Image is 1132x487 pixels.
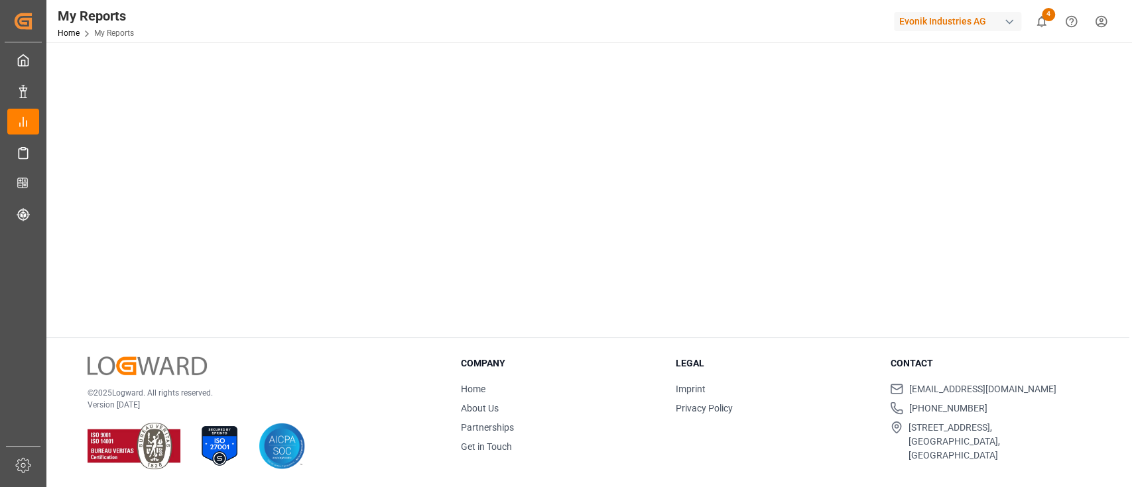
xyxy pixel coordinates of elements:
[88,423,180,469] img: ISO 9001 & ISO 14001 Certification
[88,399,428,411] p: Version [DATE]
[461,422,514,433] a: Partnerships
[461,403,499,413] a: About Us
[909,421,1088,462] span: [STREET_ADDRESS], [GEOGRAPHIC_DATA], [GEOGRAPHIC_DATA]
[461,441,512,452] a: Get in Touch
[196,423,243,469] img: ISO 27001 Certification
[890,356,1088,370] h3: Contact
[676,403,733,413] a: Privacy Policy
[88,387,428,399] p: © 2025 Logward. All rights reserved.
[676,356,874,370] h3: Legal
[259,423,305,469] img: AICPA SOC
[461,384,485,394] a: Home
[58,28,80,38] a: Home
[58,6,134,26] div: My Reports
[1027,7,1056,36] button: show 4 new notifications
[894,9,1027,34] button: Evonik Industries AG
[1042,8,1055,21] span: 4
[909,382,1056,396] span: [EMAIL_ADDRESS][DOMAIN_NAME]
[1056,7,1086,36] button: Help Center
[676,384,706,394] a: Imprint
[909,402,987,415] span: [PHONE_NUMBER]
[461,356,659,370] h3: Company
[894,12,1021,31] div: Evonik Industries AG
[88,356,207,376] img: Logward Logo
